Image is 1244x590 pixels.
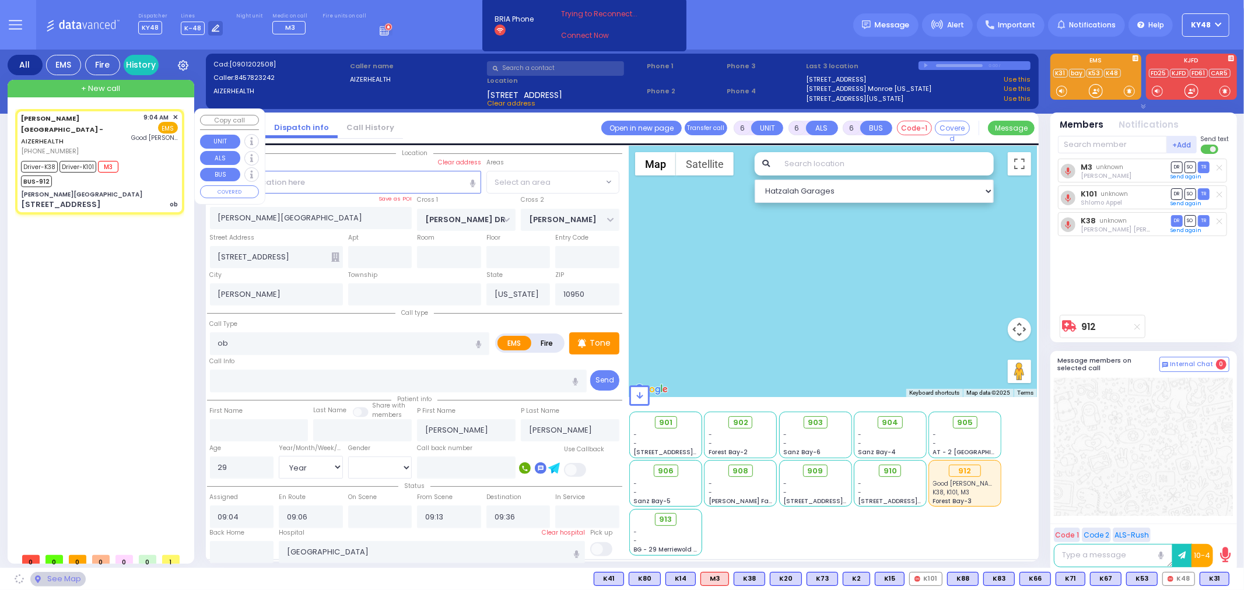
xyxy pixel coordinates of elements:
div: EMS [46,55,81,75]
span: Alert [947,20,964,30]
a: [STREET_ADDRESS] Monroe [US_STATE] [807,84,932,94]
a: History [124,55,159,75]
span: 908 [733,465,748,477]
span: 8457823242 [234,73,275,82]
label: Clear address [438,158,481,167]
span: Send text [1201,135,1229,143]
button: Code-1 [897,121,932,135]
span: 904 [882,417,898,429]
span: M3 [98,161,118,173]
img: comment-alt.png [1162,362,1168,368]
span: - [709,488,712,497]
span: - [933,439,937,448]
span: Help [1148,20,1164,30]
span: - [933,430,937,439]
label: Medic on call [272,13,309,20]
div: [STREET_ADDRESS] [21,199,101,210]
a: Open this area in Google Maps (opens a new window) [632,382,671,397]
a: Use this [1004,94,1031,104]
label: On Scene [348,493,377,502]
span: KY48 [138,21,162,34]
button: ALS [200,151,240,165]
img: Logo [46,17,124,32]
label: Fire units on call [323,13,366,20]
button: Code 1 [1054,528,1080,542]
span: - [634,479,637,488]
a: Send again [1171,173,1202,180]
div: BLS [1019,572,1051,586]
span: - [858,479,861,488]
span: Clear address [487,99,535,108]
img: red-radio-icon.svg [1168,576,1173,582]
span: M3 [285,23,295,32]
span: SO [1185,188,1196,199]
span: 902 [733,417,748,429]
span: - [709,439,712,448]
span: Status [398,482,430,490]
span: 913 [660,514,672,525]
div: K71 [1056,572,1085,586]
span: Sanz Bay-6 [783,448,821,456]
span: Good Sam [131,134,178,142]
div: BLS [947,572,979,586]
span: EMS [158,122,178,134]
button: Show satellite imagery [676,152,734,175]
label: Areas [486,158,504,167]
span: Other building occupants [331,252,339,262]
span: 0 [22,555,40,564]
label: AIZERHEALTH [350,75,483,85]
label: State [486,271,503,280]
span: 0 [45,555,63,564]
span: KY48 [1192,20,1211,30]
span: - [634,439,637,448]
a: [STREET_ADDRESS] [807,75,867,85]
label: Location [487,76,643,86]
a: KJFD [1170,69,1189,78]
label: Apt [348,233,359,243]
div: K67 [1090,572,1122,586]
span: - [709,430,712,439]
span: 0 [139,555,156,564]
button: Internal Chat 0 [1159,357,1229,372]
a: Use this [1004,84,1031,94]
div: BLS [1090,572,1122,586]
span: [STREET_ADDRESS][PERSON_NAME] [634,448,744,456]
label: Call Info [210,357,235,366]
label: Dispatcher [138,13,167,20]
label: P Last Name [521,406,559,416]
a: FD61 [1190,69,1208,78]
span: [STREET_ADDRESS][PERSON_NAME] [783,497,893,505]
label: Street Address [210,233,255,243]
span: TR [1198,188,1210,199]
button: Map camera controls [1008,318,1031,341]
div: BLS [1200,572,1229,586]
label: Township [348,271,377,280]
label: Fire [531,336,563,350]
img: Google [632,382,671,397]
h5: Message members on selected call [1058,357,1159,372]
div: K15 [875,572,905,586]
label: Floor [486,233,500,243]
span: Location [396,149,433,157]
img: red-radio-icon.svg [914,576,920,582]
button: KY48 [1182,13,1229,37]
span: Forest Bay-2 [709,448,748,456]
label: KJFD [1146,58,1237,66]
span: - [783,439,787,448]
span: members [372,410,402,419]
button: UNIT [200,135,240,149]
span: unknown [1100,216,1127,225]
div: Year/Month/Week/Day [279,444,343,453]
div: BLS [807,572,838,586]
label: Night unit [236,13,262,20]
button: 10-4 [1192,544,1213,567]
span: - [783,479,787,488]
span: [STREET_ADDRESS][PERSON_NAME] [858,497,968,505]
div: ob [170,200,178,209]
span: 0 [92,555,110,564]
div: BLS [594,572,624,586]
span: - [709,479,712,488]
span: Sanz Bay-5 [634,497,671,505]
button: COVERED [200,185,259,198]
span: 9:04 AM [144,113,169,122]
